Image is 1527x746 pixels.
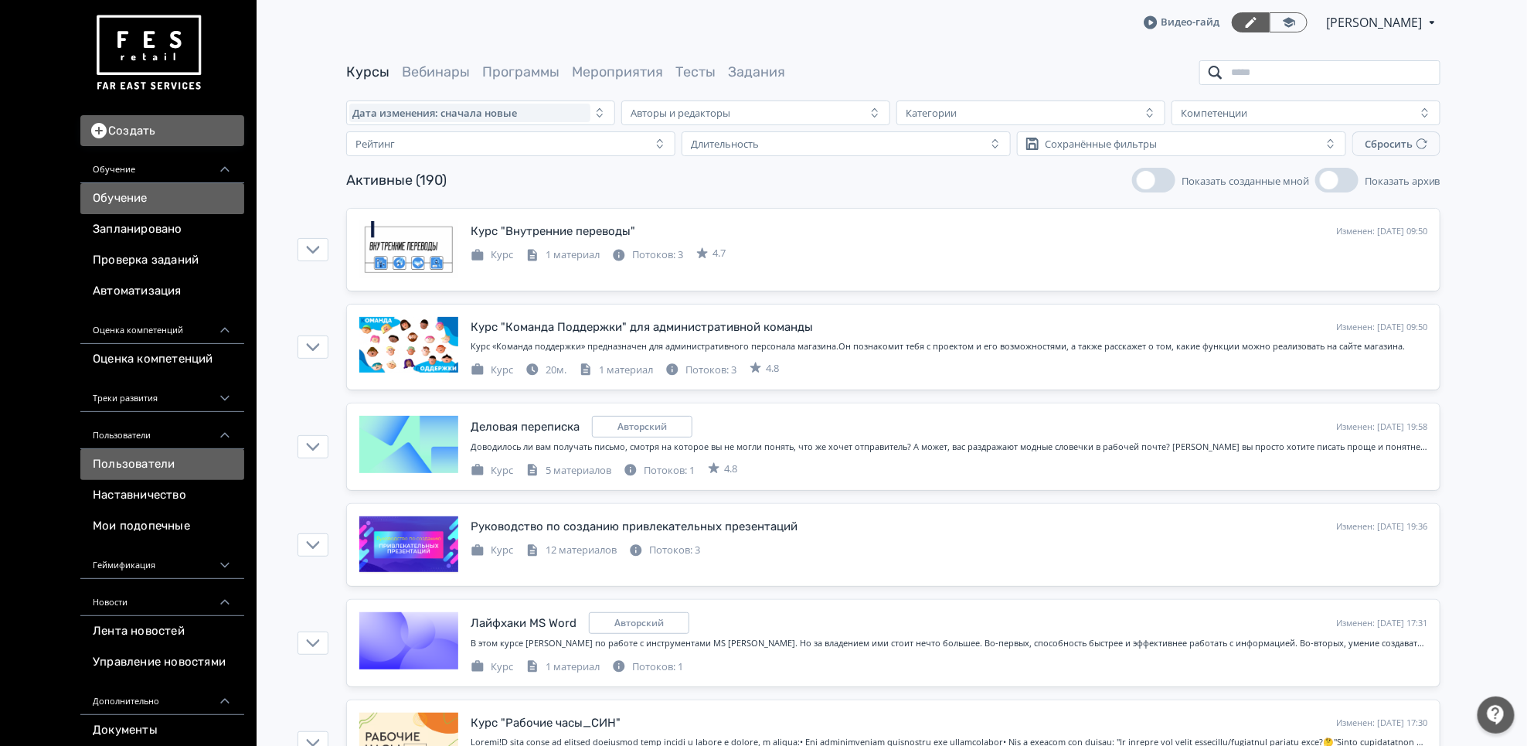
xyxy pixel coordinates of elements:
a: Оценка компетенций [80,344,244,375]
a: Мероприятия [572,63,663,80]
div: 1 материал [525,659,600,675]
button: Компетенции [1172,100,1440,125]
div: Новости [80,579,244,616]
div: Изменен: [DATE] 09:50 [1336,225,1427,238]
button: Создать [80,115,244,146]
img: https://files.teachbase.ru/system/account/57463/logo/medium-936fc5084dd2c598f50a98b9cbe0469a.png [93,9,204,97]
div: Геймификация [80,542,244,579]
a: Запланировано [80,214,244,245]
a: Курсы [346,63,389,80]
div: 1 материал [579,363,653,378]
div: Треки развития [80,375,244,412]
button: Сохранённые фильтры [1017,131,1346,156]
div: Курс [471,543,513,558]
a: Автоматизация [80,276,244,307]
a: Обучение [80,183,244,214]
button: Авторы и редакторы [621,100,890,125]
div: Потоков: 3 [612,247,683,263]
div: Потоков: 1 [612,659,683,675]
div: Изменен: [DATE] 17:31 [1336,617,1427,630]
div: Пользователи [80,412,244,449]
span: Дата изменения: сначала новые [352,107,517,119]
div: Категории [906,107,957,119]
div: Оценка компетенций [80,307,244,344]
a: Вебинары [402,63,470,80]
div: Обучение [80,146,244,183]
div: Курс «Команда поддержки» предназначен для административного персонала магазина.Он познакомит тебя... [471,340,1427,353]
div: Доводилось ли вам получать письмо, смотря на которое вы не могли понять, что же хочет отправитель... [471,441,1427,454]
button: Дата изменения: сначала новые [346,100,615,125]
div: Курс "Рабочие часы_СИН" [471,714,621,732]
div: Изменен: [DATE] 19:58 [1336,421,1427,434]
div: Курс [471,463,513,479]
a: Пользователи [80,449,244,480]
a: Переключиться в режим ученика [1270,12,1308,32]
a: Проверка заданий [80,245,244,276]
span: 4.7 [712,246,726,261]
div: Рейтинг [355,138,395,150]
a: Видео-гайд [1144,15,1219,30]
div: Дополнительно [80,678,244,715]
div: Компетенции [1181,107,1247,119]
div: Сохранённые фильтры [1045,138,1157,150]
span: 4.8 [766,361,779,376]
div: Курс [471,247,513,263]
a: Лента новостей [80,616,244,647]
div: Курс [471,363,513,378]
button: Сбросить [1352,131,1440,156]
a: Управление новостями [80,647,244,678]
div: Потоков: 3 [665,363,736,378]
a: Задания [728,63,785,80]
button: Категории [896,100,1165,125]
div: Курс "Команда Поддержки" для административной команды [471,318,813,336]
div: Авторы и редакторы [631,107,730,119]
div: 5 материалов [525,463,611,479]
a: Мои подопечные [80,511,244,542]
div: Потоков: 3 [629,543,700,558]
div: 12 материалов [525,543,617,558]
div: Лайфхаки MS Word [471,615,576,632]
div: Потоков: 1 [624,463,695,479]
button: Рейтинг [346,131,675,156]
div: Курс "Внутренние переводы" [471,223,635,240]
span: Показать архив [1365,174,1440,188]
span: 20м. [546,363,566,376]
div: Изменен: [DATE] 09:50 [1336,321,1427,334]
div: Курс [471,659,513,675]
div: Деловая переписка [471,418,580,436]
div: 1 материал [525,247,600,263]
a: Наставничество [80,480,244,511]
div: copyright [589,612,689,634]
span: Юлия Князева [1326,13,1424,32]
span: 4.8 [724,462,737,477]
span: Показать созданные мной [1182,174,1309,188]
a: Документы [80,715,244,746]
div: Изменен: [DATE] 19:36 [1336,520,1427,533]
a: Тесты [675,63,716,80]
a: Программы [482,63,559,80]
div: Активные (190) [346,170,447,191]
div: copyright [592,416,692,438]
button: Длительность [682,131,1011,156]
div: Изменен: [DATE] 17:30 [1336,717,1427,730]
div: Длительность [691,138,759,150]
div: Руководство по созданию привлекательных презентаций [471,518,798,536]
div: В этом курсе даны лайфхаки по работе с инструментами MS Word. Но за владением ими стоит нечто бол... [471,637,1427,650]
